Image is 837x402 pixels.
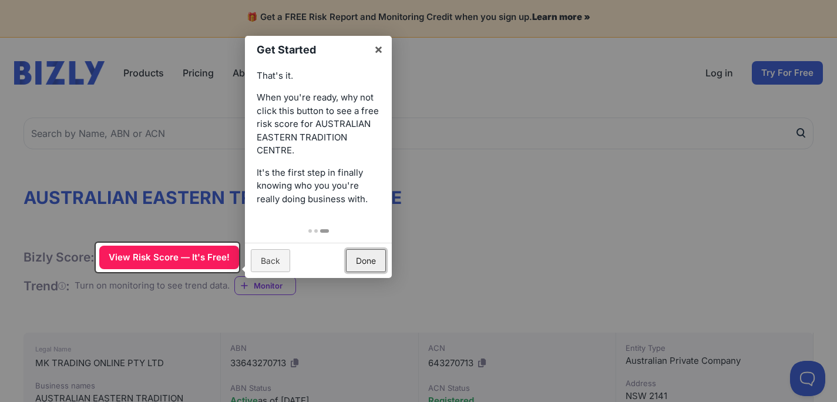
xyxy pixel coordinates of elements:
a: Done [346,249,386,272]
a: Back [251,249,290,272]
a: × [365,36,392,62]
p: That's it. [257,69,380,83]
p: When you're ready, why not click this button to see a free risk score for AUSTRALIAN EASTERN TRAD... [257,91,380,158]
h1: Get Started [257,42,368,58]
p: It's the first step in finally knowing who you you're really doing business with. [257,166,380,206]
